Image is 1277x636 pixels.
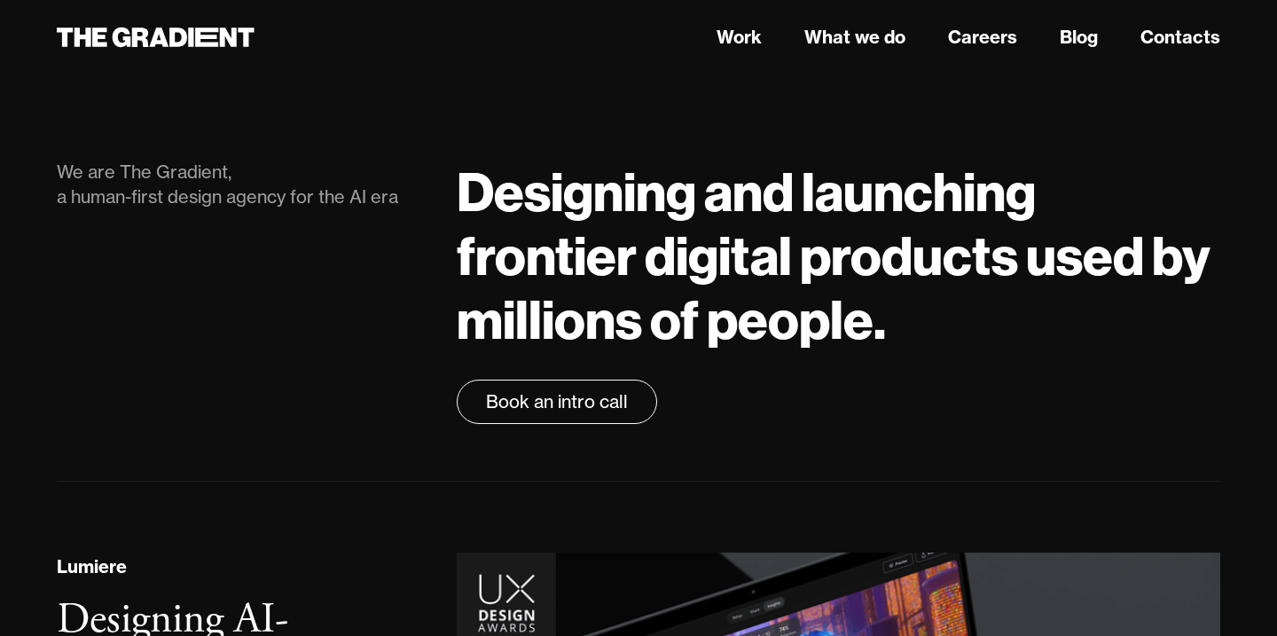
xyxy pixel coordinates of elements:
[457,380,657,424] a: Book an intro call
[457,160,1220,351] h1: Designing and launching frontier digital products used by millions of people.
[717,24,762,51] a: Work
[948,24,1017,51] a: Careers
[57,160,421,209] div: We are The Gradient, a human-first design agency for the AI era
[1060,24,1098,51] a: Blog
[804,24,905,51] a: What we do
[1140,24,1220,51] a: Contacts
[57,554,127,580] div: Lumiere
